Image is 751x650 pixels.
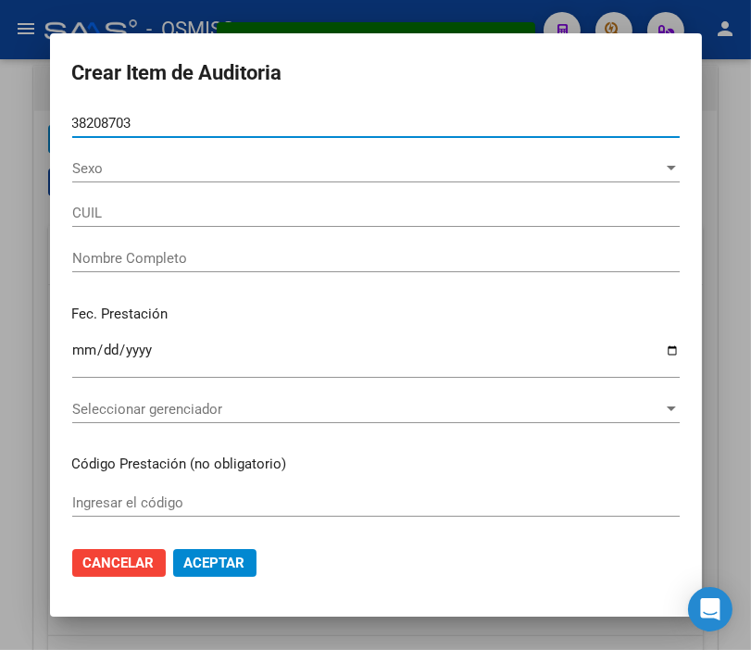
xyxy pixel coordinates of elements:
[72,304,680,325] p: Fec. Prestación
[173,549,257,577] button: Aceptar
[72,401,663,418] span: Seleccionar gerenciador
[688,587,732,631] div: Open Intercom Messenger
[184,555,245,571] span: Aceptar
[72,160,663,177] span: Sexo
[72,454,680,475] p: Código Prestación (no obligatorio)
[72,549,166,577] button: Cancelar
[72,56,680,91] h2: Crear Item de Auditoria
[83,555,155,571] span: Cancelar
